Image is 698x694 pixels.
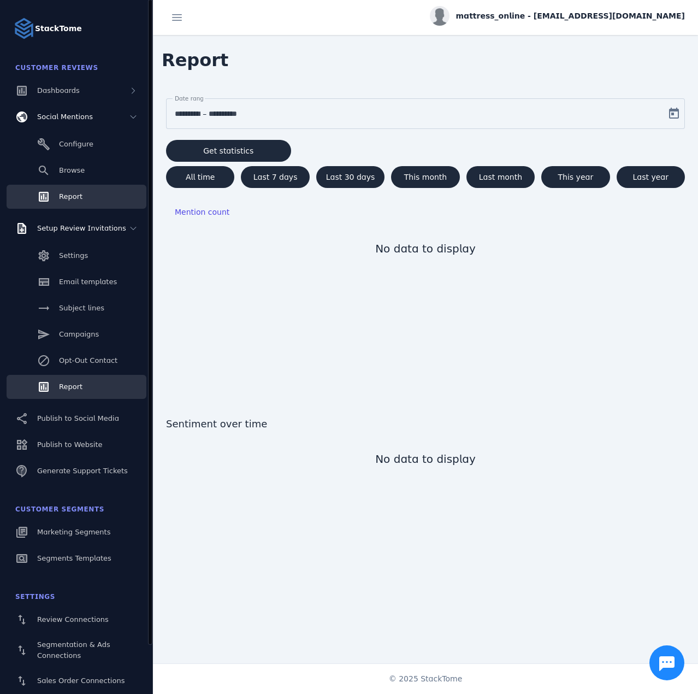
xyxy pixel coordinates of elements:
span: Setup Review Invitations [37,224,126,232]
span: Marketing Segments [37,528,110,536]
span: Subject lines [59,304,104,312]
button: Last 30 days [316,166,385,188]
a: Sales Order Connections [7,669,146,693]
span: – [203,107,206,120]
span: Opt-Out Contact [59,356,117,364]
button: Get statistics [166,140,291,162]
button: This year [541,166,610,188]
span: No data to display [375,242,476,255]
a: Subject lines [7,296,146,320]
span: Last 30 days [326,173,375,181]
button: Open calendar [663,103,685,125]
button: This month [391,166,459,188]
span: Last 7 days [253,173,298,181]
span: No data to display [375,452,476,466]
span: Review Connections [37,615,109,624]
span: All time [186,173,215,181]
span: Sentiment over time [166,416,685,431]
span: Customer Reviews [15,64,98,72]
a: Review Connections [7,608,146,632]
span: Publish to Social Media [37,414,119,422]
span: Browse [59,166,85,174]
button: mattress_online - [EMAIL_ADDRESS][DOMAIN_NAME] [430,6,685,26]
span: Sales Order Connections [37,677,125,685]
span: Email templates [59,278,117,286]
span: Report [59,192,82,201]
span: Generate Support Tickets [37,467,128,475]
a: Email templates [7,270,146,294]
span: Publish to Website [37,440,102,449]
span: Dashboards [37,86,80,95]
a: Settings [7,244,146,268]
a: Segments Templates [7,546,146,571]
span: This year [558,173,594,181]
span: Last month [479,173,522,181]
span: Get statistics [203,147,253,155]
span: Campaigns [59,330,99,338]
a: Campaigns [7,322,146,346]
button: Last year [617,166,685,188]
span: Configure [59,140,93,148]
button: Last month [466,166,535,188]
img: Logo image [13,17,35,39]
span: Segments Templates [37,554,111,562]
span: Report [153,38,237,82]
a: Generate Support Tickets [7,459,146,483]
button: Last 7 days [241,166,309,188]
span: Segmentation & Ads Connections [37,640,110,660]
span: Customer Segments [15,505,104,513]
a: Report [7,375,146,399]
span: mattress_online - [EMAIL_ADDRESS][DOMAIN_NAME] [456,10,685,22]
img: profile.jpg [430,6,449,26]
span: Report [59,383,82,391]
a: Report [7,185,146,209]
span: Social Mentions [37,113,93,121]
span: Settings [15,593,55,601]
a: Browse [7,158,146,183]
a: Publish to Social Media [7,407,146,431]
a: Segmentation & Ads Connections [7,634,146,667]
a: Marketing Segments [7,520,146,544]
a: Publish to Website [7,433,146,457]
strong: StackTome [35,23,82,34]
a: Configure [7,132,146,156]
a: Opt-Out Contact [7,349,146,373]
span: This month [404,173,447,181]
span: Mention count [175,208,229,216]
button: All time [166,166,234,188]
mat-label: Date range [175,95,207,102]
span: Settings [59,251,88,260]
span: Last year [633,173,669,181]
span: © 2025 StackTome [389,673,463,685]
